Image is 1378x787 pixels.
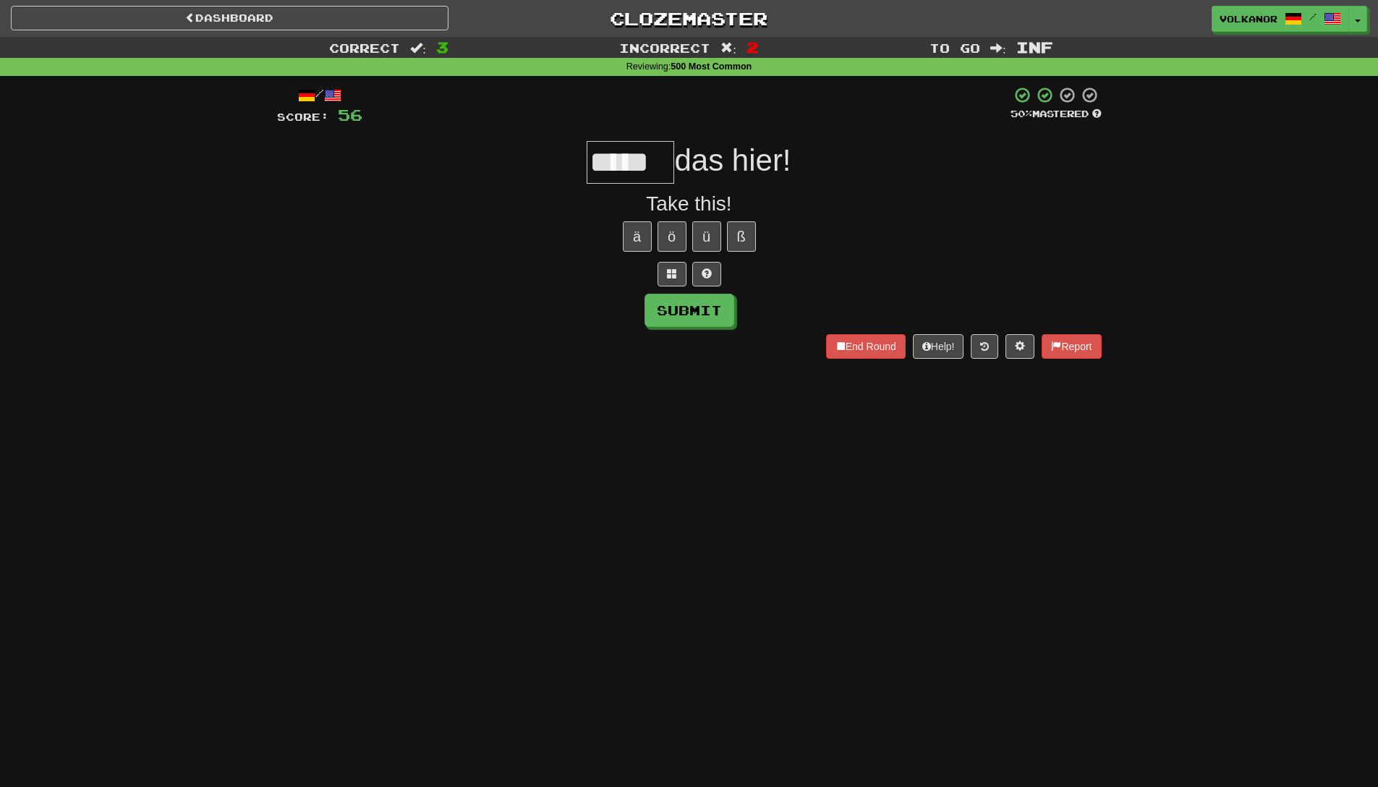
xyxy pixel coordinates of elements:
[913,334,964,359] button: Help!
[658,262,686,286] button: Switch sentence to multiple choice alt+p
[11,6,448,30] a: Dashboard
[990,42,1006,54] span: :
[436,38,448,56] span: 3
[747,38,759,56] span: 2
[277,111,329,123] span: Score:
[1011,108,1032,119] span: 50 %
[671,61,752,72] strong: 500 Most Common
[470,6,908,31] a: Clozemaster
[658,221,686,252] button: ö
[1011,108,1102,121] div: Mastered
[410,42,426,54] span: :
[692,221,721,252] button: ü
[277,86,362,104] div: /
[971,334,998,359] button: Round history (alt+y)
[674,143,791,177] span: das hier!
[692,262,721,286] button: Single letter hint - you only get 1 per sentence and score half the points! alt+h
[1220,12,1277,25] span: Volkanor
[727,221,756,252] button: ß
[930,41,980,55] span: To go
[277,190,1102,218] div: Take this!
[645,294,734,327] button: Submit
[619,41,710,55] span: Incorrect
[1042,334,1101,359] button: Report
[720,42,736,54] span: :
[1309,12,1317,22] span: /
[1212,6,1349,32] a: Volkanor /
[826,334,906,359] button: End Round
[1016,38,1053,56] span: Inf
[623,221,652,252] button: ä
[329,41,400,55] span: Correct
[338,106,362,124] span: 56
